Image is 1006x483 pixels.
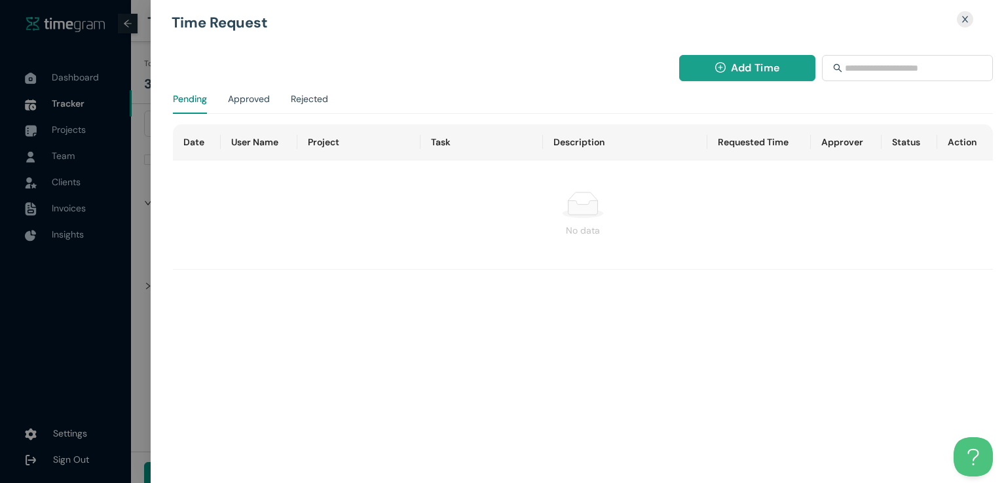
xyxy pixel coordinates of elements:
th: Task [420,124,544,160]
th: Date [173,124,220,160]
iframe: Toggle Customer Support [954,437,993,476]
th: Action [937,124,994,160]
h1: Time Request [172,16,849,30]
button: Close [953,10,977,28]
th: User Name [221,124,297,160]
div: No data [183,223,982,238]
th: Description [543,124,707,160]
div: Pending [173,92,207,106]
th: Project [297,124,420,160]
th: Requested Time [707,124,811,160]
span: close [961,15,969,24]
span: plus-circle [715,62,726,75]
th: Status [882,124,937,160]
button: plus-circleAdd Time [679,55,816,81]
span: search [833,63,842,73]
th: Approver [811,124,882,160]
div: Approved [228,92,270,106]
span: Add Time [731,60,779,76]
div: Rejected [291,92,328,106]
